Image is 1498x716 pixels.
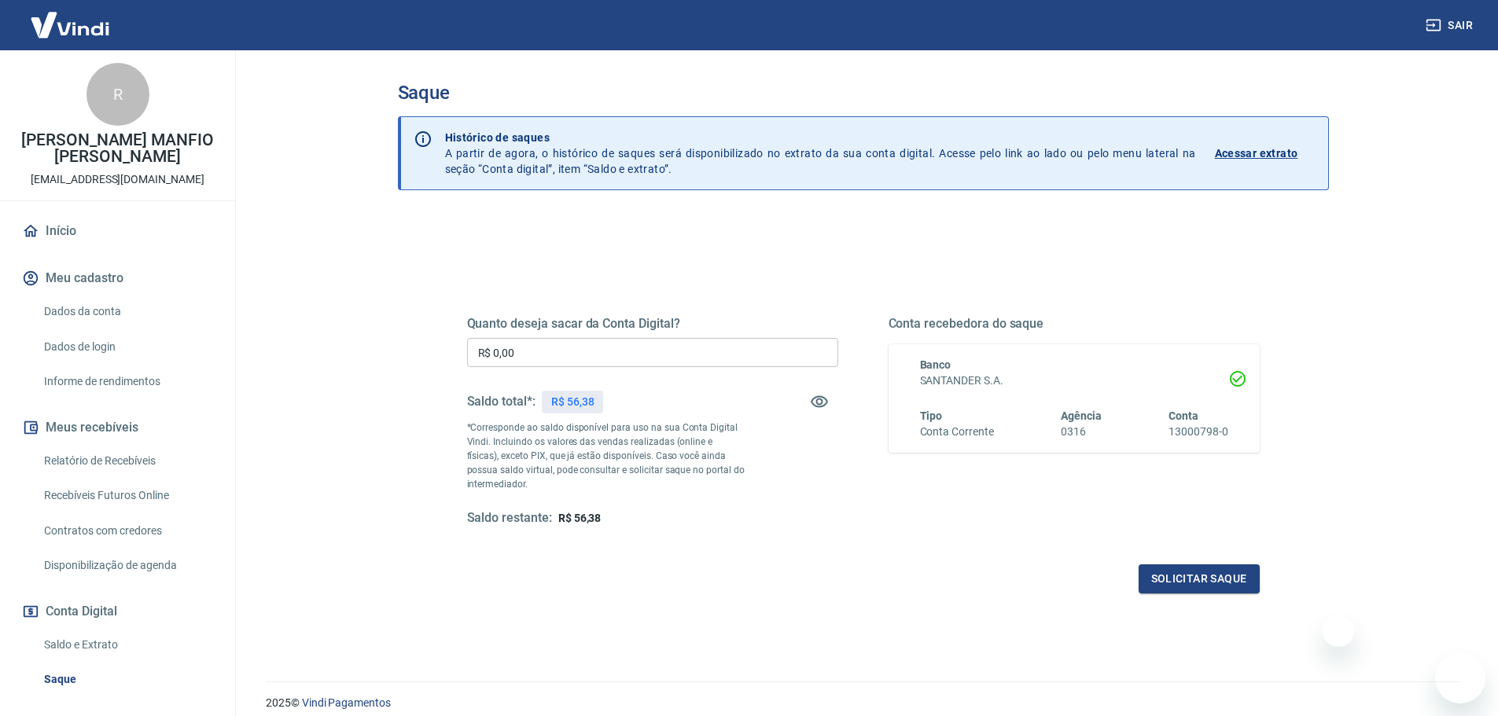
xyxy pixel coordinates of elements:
h3: Saque [398,82,1329,104]
img: Vindi [19,1,121,49]
p: [PERSON_NAME] MANFIO [PERSON_NAME] [13,132,223,165]
h6: Conta Corrente [920,424,994,440]
a: Informe de rendimentos [38,365,216,398]
p: 2025 © [266,695,1460,711]
iframe: Botão para abrir a janela de mensagens [1435,653,1485,703]
h6: 13000798-0 [1169,424,1228,440]
p: A partir de agora, o histórico de saques será disponibilizado no extrato da sua conta digital. Ac... [445,130,1196,177]
p: [EMAIL_ADDRESS][DOMAIN_NAME] [31,171,204,188]
p: Acessar extrato [1215,145,1298,161]
p: R$ 56,38 [551,394,594,410]
div: R [86,63,149,126]
span: Banco [920,358,951,371]
a: Saldo e Extrato [38,629,216,661]
a: Acessar extrato [1215,130,1316,177]
button: Solicitar saque [1139,564,1260,593]
h5: Saldo total*: [467,394,536,409]
button: Meus recebíveis [19,410,216,445]
a: Vindi Pagamentos [302,696,391,709]
a: Início [19,214,216,248]
h5: Saldo restante: [467,510,552,527]
a: Dados de login [38,331,216,363]
iframe: Fechar mensagem [1323,615,1354,647]
p: *Corresponde ao saldo disponível para uso na sua Conta Digital Vindi. Incluindo os valores das ve... [467,420,745,491]
span: Tipo [920,409,943,422]
h5: Quanto deseja sacar da Conta Digital? [467,316,838,332]
button: Sair [1423,11,1479,40]
button: Meu cadastro [19,261,216,296]
a: Recebíveis Futuros Online [38,479,216,512]
h6: 0316 [1061,424,1102,440]
h5: Conta recebedora do saque [889,316,1260,332]
span: Agência [1061,409,1102,422]
a: Contratos com credores [38,515,216,547]
h6: SANTANDER S.A. [920,373,1228,389]
a: Disponibilização de agenda [38,549,216,582]
button: Conta Digital [19,594,216,629]
p: Histórico de saques [445,130,1196,145]
a: Dados da conta [38,296,216,328]
a: Relatório de Recebíveis [38,445,216,477]
a: Saque [38,663,216,696]
span: Conta [1169,409,1198,422]
span: R$ 56,38 [558,512,602,524]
